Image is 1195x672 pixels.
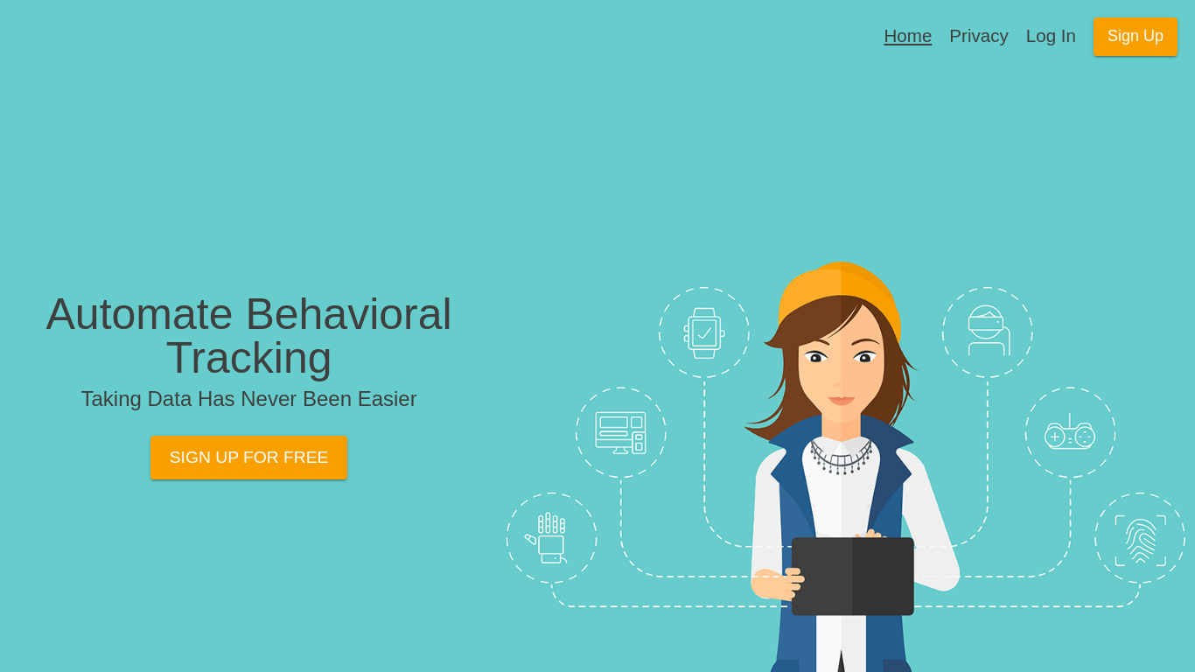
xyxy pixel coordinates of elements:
button: Sign Up for free [150,436,348,479]
button: Sign Up [1094,17,1178,56]
a: Log In [1026,23,1076,50]
small: Taking Data Has Never Been Easier [14,388,484,409]
a: Privacy [949,23,1008,50]
h1: Automate Behavioral Tracking [14,292,484,409]
a: Home [884,23,933,50]
span: Sign Up [1108,23,1164,51]
span: Sign Up for free [170,443,329,472]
